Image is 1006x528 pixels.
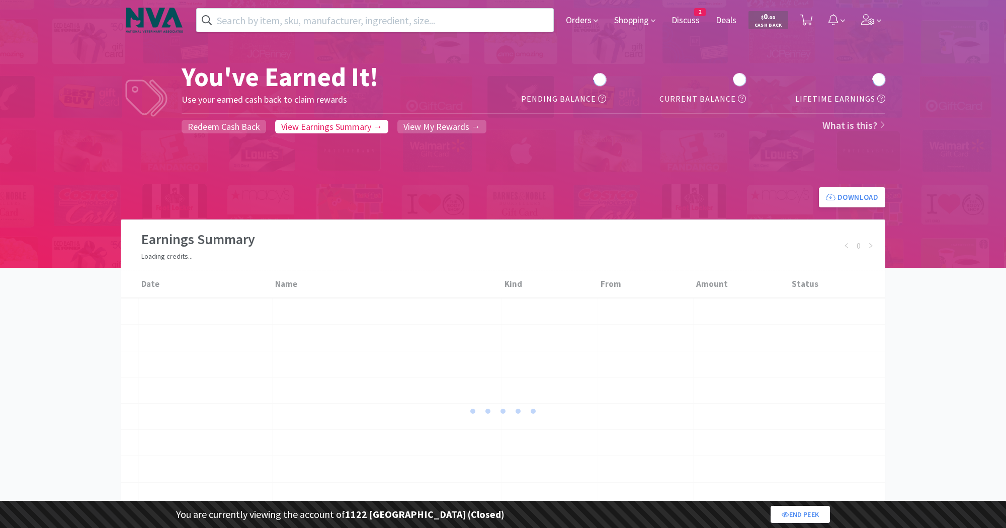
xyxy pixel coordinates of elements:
strong: 1122 [GEOGRAPHIC_DATA] (Closed) [345,508,505,520]
a: What is this? [822,119,886,131]
p: You are currently viewing the account of [176,506,505,522]
h5: Lifetime Earnings [754,93,885,106]
div: Amount [696,278,787,289]
div: Date [141,278,270,289]
h5: Pending Balance [475,93,606,106]
a: $0.00Cash Back [748,7,788,34]
span: Cash Back [754,23,782,29]
i: icon: right [868,243,874,249]
li: Next Page [865,240,877,252]
li: Previous Page [841,240,853,252]
a: Download [819,187,885,207]
a: Discuss2 [667,16,704,25]
span: View My Rewards → [403,121,480,132]
span: 2 [695,9,705,16]
h5: Current Balance [614,93,745,106]
div: Kind [505,278,595,289]
div: From [601,278,691,289]
input: Search by item, sku, manufacturer, ingredient, size... [197,9,553,32]
img: 1748fdd051a2415a88b44b1096146857_2.png [121,3,188,38]
span: View Earnings Summary → [281,121,382,132]
h2: Earnings Summary [141,228,841,251]
span: $ [761,14,764,21]
a: Redeem Cash Back [182,120,266,133]
span: 0 [761,12,775,21]
i: icon: left [844,243,850,249]
div: Status [792,278,882,289]
span: . 00 [768,14,775,21]
h6: Loading credits... [141,251,841,262]
a: View My Rewards → [397,120,486,133]
h5: Use your earned cash back to claim rewards [182,93,475,107]
span: Redeem Cash Back [188,121,260,132]
li: 0 [853,240,865,252]
a: Deals [712,16,740,25]
a: End Peek [771,506,830,523]
h1: You've Earned It! [182,61,475,93]
a: View Earnings Summary → [275,120,388,133]
div: Name [275,278,499,289]
a: 0 [853,240,864,251]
